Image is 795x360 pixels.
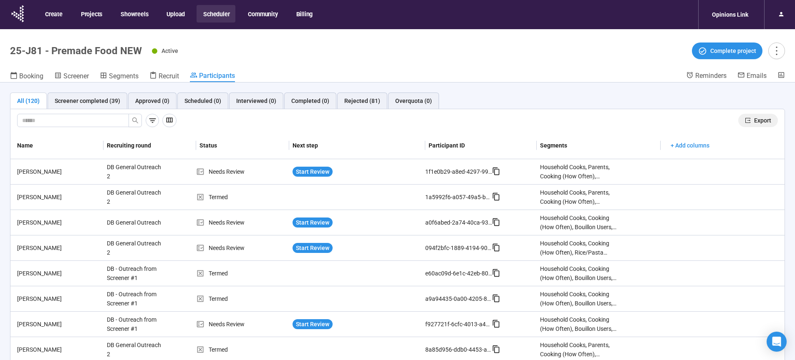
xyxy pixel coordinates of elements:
th: Segments [537,132,661,159]
span: search [132,117,139,124]
th: Participant ID [425,132,537,159]
a: Screener [54,71,89,82]
button: exportExport [738,114,778,127]
div: Interviewed (0) [236,96,276,105]
div: 8a85d956-ddb0-4453-a6da-d0b83f0c2f1c [425,345,492,354]
a: Booking [10,71,43,82]
span: Booking [19,72,43,80]
div: Termed [196,294,289,303]
span: Participants [199,72,235,80]
span: Complete project [710,46,756,55]
a: Reminders [686,71,727,81]
span: Emails [747,72,767,80]
div: Needs Review [196,167,289,176]
th: Next step [289,132,425,159]
button: more [768,42,785,59]
div: Household Cooks, Cooking (How Often), Bouillon Users, English Speaking [540,264,617,282]
div: Rejected (81) [344,96,380,105]
div: Opinions Link [707,7,753,22]
span: export [745,117,751,123]
div: DB General Outreach [103,215,166,230]
button: Projects [74,5,108,22]
div: DB General Outreach 2 [103,159,166,184]
a: Emails [737,71,767,81]
div: Needs Review [196,243,289,252]
div: a0f6abed-2a74-40ca-9396-71052a392f80 [425,218,492,227]
span: Start Review [296,218,329,227]
div: Household Cooks, Parents, Cooking (How Often), Bouillon Users, English Speaking [540,188,617,206]
div: [PERSON_NAME] [14,167,103,176]
span: Start Review [296,243,329,252]
span: more [771,45,782,56]
button: Start Review [293,243,333,253]
button: Create [38,5,68,22]
div: a9a94435-0a00-4205-8773-ae1a873cd2d0 [425,294,492,303]
a: Participants [190,71,235,82]
div: [PERSON_NAME] [14,294,103,303]
div: [PERSON_NAME] [14,192,103,202]
div: Household Cooks, Cooking (How Often), Rice/Pasta Users, English Speaking [540,239,617,257]
div: Needs Review [196,218,289,227]
div: 094f2bfc-1889-4194-904a-09a0aa7bdf45 [425,243,492,252]
button: search [129,114,142,127]
button: Start Review [293,167,333,177]
button: Start Review [293,319,333,329]
div: Scheduled (0) [184,96,221,105]
div: Needs Review [196,320,289,329]
div: Household Cooks, Parents, Cooking (How Often), Rice/Pasta Users, English Speaking [540,162,617,181]
div: e60ac09d-6e1c-42eb-8092-f47a2027e8bd [425,269,492,278]
a: Recruit [149,71,179,82]
div: Termed [196,192,289,202]
div: DB General Outreach 2 [103,235,166,260]
span: Reminders [695,72,727,80]
button: Start Review [293,217,333,227]
div: Termed [196,345,289,354]
th: Name [10,132,103,159]
div: [PERSON_NAME] [14,345,103,354]
div: DB General Outreach 2 [103,185,166,210]
button: Complete project [692,42,762,59]
div: Screener completed (39) [55,96,120,105]
a: Segments [100,71,139,82]
div: f927721f-6cfc-4013-a4d3-45b03533657a [425,320,492,329]
h1: 25-J81 - Premade Food NEW [10,45,142,57]
div: Termed [196,269,289,278]
span: Screener [63,72,89,80]
th: Status [196,132,289,159]
div: Open Intercom Messenger [767,332,787,352]
span: Start Review [296,167,329,176]
button: Community [241,5,283,22]
span: Recruit [159,72,179,80]
div: Completed (0) [291,96,329,105]
span: Export [754,116,771,125]
span: Active [162,47,178,54]
button: Scheduler [197,5,235,22]
div: Overquota (0) [395,96,432,105]
button: + Add columns [664,139,716,152]
div: All (120) [17,96,40,105]
div: [PERSON_NAME] [14,320,103,329]
div: Household Cooks, Cooking (How Often), Bouillon Users, Rice/Pasta Users, English Speaking [540,213,617,232]
span: + Add columns [671,141,709,150]
th: Recruiting round [103,132,197,159]
span: Start Review [296,320,329,329]
span: Segments [109,72,139,80]
div: [PERSON_NAME] [14,243,103,252]
div: DB - Outreach from Screener #1 [103,261,166,286]
div: DB - Outreach from Screener #1 [103,286,166,311]
div: [PERSON_NAME] [14,218,103,227]
div: DB - Outreach from Screener #1 [103,312,166,337]
div: Household Cooks, Parents, Cooking (How Often), Bouillon Users, Rice/Pasta Users, English Speaking [540,340,617,359]
button: Showreels [114,5,154,22]
div: 1a5992f6-a057-49a5-bd45-324652b9241b [425,192,492,202]
button: Billing [290,5,319,22]
div: Household Cooks, Cooking (How Often), Bouillon Users, Rice/Pasta Users, English Speaking [540,290,617,308]
button: Upload [160,5,191,22]
div: 1f1e0b29-a8ed-4297-9904-8efb37c0cd93 [425,167,492,176]
div: Approved (0) [135,96,169,105]
div: [PERSON_NAME] [14,269,103,278]
div: Household Cooks, Cooking (How Often), Bouillon Users, Rice/Pasta Users, English Speaking [540,315,617,333]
